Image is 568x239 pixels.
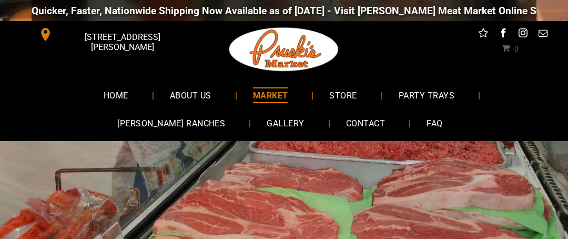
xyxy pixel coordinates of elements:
a: FAQ [411,109,458,137]
a: CONTACT [330,109,401,137]
a: STORE [313,81,372,109]
a: facebook [496,26,510,43]
span: [STREET_ADDRESS][PERSON_NAME] [55,27,190,57]
a: ABOUT US [154,81,227,109]
img: Pruski-s+Market+HQ+Logo2-1920w.png [227,21,341,78]
a: PARTY TRAYS [383,81,470,109]
a: HOME [88,81,144,109]
a: [STREET_ADDRESS][PERSON_NAME] [32,26,192,43]
span: 0 [514,44,519,52]
a: Social network [476,26,490,43]
a: [PERSON_NAME] RANCHES [102,109,241,137]
a: email [536,26,550,43]
a: instagram [516,26,530,43]
a: GALLERY [251,109,320,137]
a: MARKET [237,81,304,109]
